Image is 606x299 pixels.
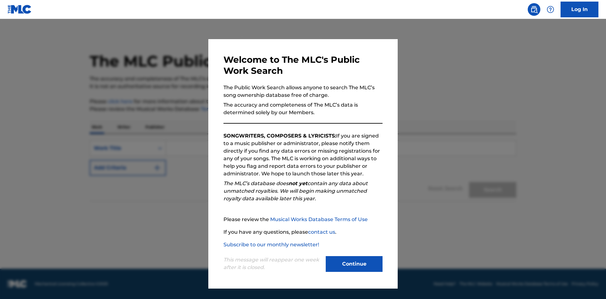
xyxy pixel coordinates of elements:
a: Subscribe to our monthly newsletter! [223,242,319,248]
strong: SONGWRITERS, COMPOSERS & LYRICISTS: [223,133,336,139]
p: The Public Work Search allows anyone to search The MLC’s song ownership database free of charge. [223,84,383,99]
button: Continue [326,256,383,272]
img: help [547,6,554,13]
a: Musical Works Database Terms of Use [270,216,368,222]
p: If you have any questions, please . [223,228,383,236]
h3: Welcome to The MLC's Public Work Search [223,54,383,76]
em: The MLC’s database does contain any data about unmatched royalties. We will begin making unmatche... [223,180,368,202]
div: Help [544,3,557,16]
iframe: Chat Widget [574,269,606,299]
p: The accuracy and completeness of The MLC’s data is determined solely by our Members. [223,101,383,116]
a: contact us [308,229,335,235]
strong: not yet [288,180,307,186]
img: MLC Logo [8,5,32,14]
p: Please review the [223,216,383,223]
p: If you are signed to a music publisher or administrator, please notify them directly if you find ... [223,132,383,178]
a: Public Search [528,3,540,16]
img: search [530,6,538,13]
p: This message will reappear one week after it is closed. [223,256,322,271]
a: Log In [561,2,598,17]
